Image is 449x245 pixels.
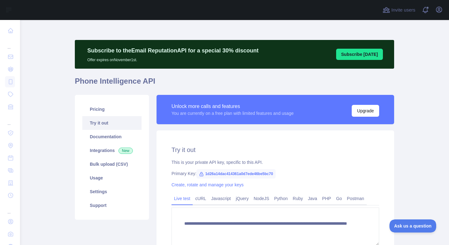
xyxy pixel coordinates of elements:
div: Unlock more calls and features [171,103,294,110]
a: PHP [320,194,334,203]
a: Bulk upload (CSV) [82,157,142,171]
a: Create, rotate and manage your keys [171,182,244,187]
button: Upgrade [352,105,379,117]
a: Java [306,194,320,203]
h2: Try it out [171,145,379,154]
button: Subscribe [DATE] [336,49,383,60]
a: Ruby [290,194,306,203]
a: Pricing [82,102,142,116]
a: Integrations New [82,144,142,157]
a: Live test [171,194,193,203]
a: Javascript [209,194,233,203]
span: 1d26a14dac414361a0d7ede46be5bc70 [196,169,276,179]
a: Python [272,194,290,203]
a: Postman [345,194,367,203]
a: Support [82,198,142,212]
p: Offer expires on November 1st. [87,55,258,62]
div: Primary Key: [171,170,379,177]
iframe: Toggle Customer Support [389,219,437,233]
div: ... [5,37,15,50]
a: Go [334,194,345,203]
a: Usage [82,171,142,185]
a: cURL [193,194,209,203]
h1: Phone Intelligence API [75,76,394,91]
span: New [118,148,133,154]
div: This is your private API key, specific to this API. [171,159,379,165]
span: Invite users [391,7,415,14]
div: You are currently on a free plan with limited features and usage [171,110,294,116]
div: ... [5,114,15,126]
a: NodeJS [251,194,272,203]
a: Documentation [82,130,142,144]
a: Try it out [82,116,142,130]
a: Settings [82,185,142,198]
div: ... [5,202,15,215]
p: Subscribe to the Email Reputation API for a special 30 % discount [87,46,258,55]
a: jQuery [233,194,251,203]
button: Invite users [381,5,417,15]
